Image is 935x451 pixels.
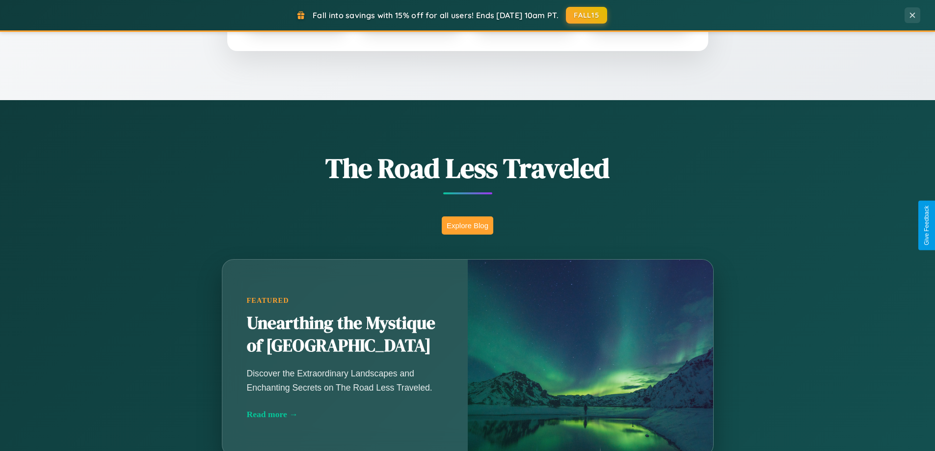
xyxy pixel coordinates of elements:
h1: The Road Less Traveled [173,149,762,187]
div: Featured [247,296,443,305]
span: Fall into savings with 15% off for all users! Ends [DATE] 10am PT. [313,10,559,20]
button: FALL15 [566,7,607,24]
button: Explore Blog [442,216,493,235]
p: Discover the Extraordinary Landscapes and Enchanting Secrets on The Road Less Traveled. [247,367,443,394]
div: Read more → [247,409,443,420]
div: Give Feedback [923,206,930,245]
h2: Unearthing the Mystique of [GEOGRAPHIC_DATA] [247,312,443,357]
